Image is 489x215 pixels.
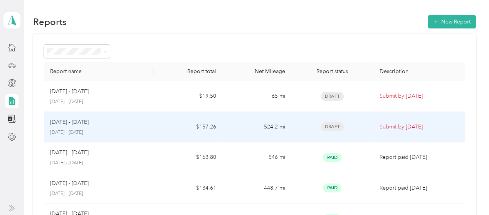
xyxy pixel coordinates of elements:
td: $157.26 [154,112,222,143]
p: [DATE] - [DATE] [50,87,89,96]
th: Report total [154,62,222,81]
p: Submit by [DATE] [380,92,459,100]
p: [DATE] - [DATE] [50,118,89,127]
p: [DATE] - [DATE] [50,98,148,105]
p: [DATE] - [DATE] [50,129,148,136]
td: $19.50 [154,81,222,112]
span: Paid [323,183,341,192]
p: [DATE] - [DATE] [50,148,89,157]
th: Description [373,62,465,81]
td: 448.7 mi [222,173,291,204]
button: New Report [428,15,476,28]
p: Report paid [DATE] [380,184,459,192]
p: Submit by [DATE] [380,123,459,131]
td: $163.80 [154,142,222,173]
td: 65 mi [222,81,291,112]
td: $134.61 [154,173,222,204]
span: Paid [323,153,341,162]
td: 546 mi [222,142,291,173]
div: Report status [297,68,367,75]
span: Draft [321,92,344,101]
h1: Reports [33,18,67,26]
p: [DATE] - [DATE] [50,190,148,197]
th: Net Mileage [222,62,291,81]
iframe: Everlance-gr Chat Button Frame [446,172,489,215]
p: Report paid [DATE] [380,153,459,162]
p: [DATE] - [DATE] [50,179,89,188]
p: [DATE] - [DATE] [50,160,148,167]
td: 524.2 mi [222,112,291,143]
th: Report name [44,62,154,81]
span: Draft [321,122,344,131]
